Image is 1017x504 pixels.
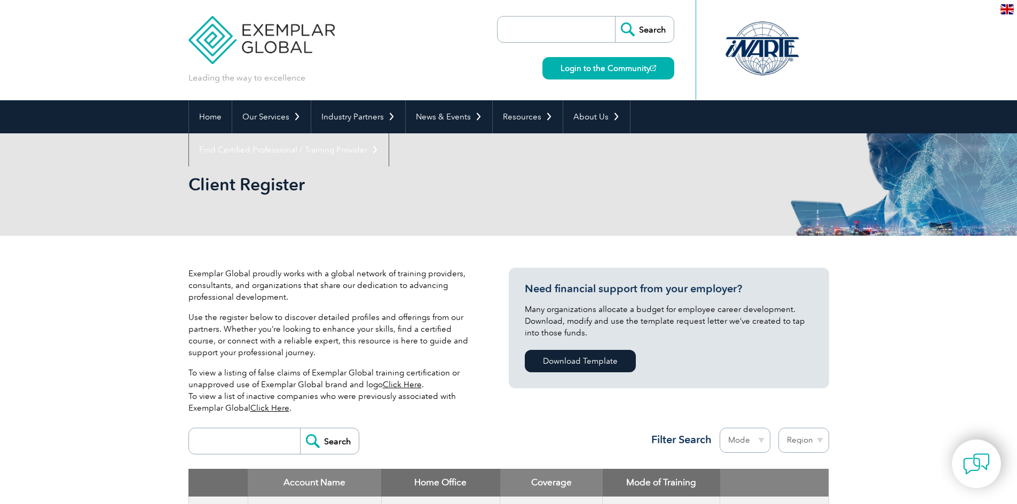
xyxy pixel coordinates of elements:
[406,100,492,133] a: News & Events
[525,282,813,295] h3: Need financial support from your employer?
[525,350,636,372] a: Download Template
[188,268,477,303] p: Exemplar Global proudly works with a global network of training providers, consultants, and organ...
[563,100,630,133] a: About Us
[500,469,603,497] th: Coverage: activate to sort column ascending
[383,380,422,389] a: Click Here
[311,100,405,133] a: Industry Partners
[493,100,563,133] a: Resources
[188,367,477,414] p: To view a listing of false claims of Exemplar Global training certification or unapproved use of ...
[188,311,477,358] p: Use the register below to discover detailed profiles and offerings from our partners. Whether you...
[720,469,829,497] th: : activate to sort column ascending
[248,469,381,497] th: Account Name: activate to sort column descending
[250,403,289,413] a: Click Here
[189,133,389,166] a: Find Certified Professional / Training Provider
[603,469,720,497] th: Mode of Training: activate to sort column ascending
[650,65,656,71] img: open_square.png
[381,469,500,497] th: Home Office: activate to sort column ascending
[525,303,813,339] p: Many organizations allocate a budget for employee career development. Download, modify and use th...
[1000,4,1014,14] img: en
[188,176,637,193] h2: Client Register
[232,100,311,133] a: Our Services
[189,100,232,133] a: Home
[645,433,712,446] h3: Filter Search
[300,428,359,454] input: Search
[542,57,674,79] a: Login to the Community
[615,17,674,42] input: Search
[963,451,990,477] img: contact-chat.png
[188,72,305,84] p: Leading the way to excellence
